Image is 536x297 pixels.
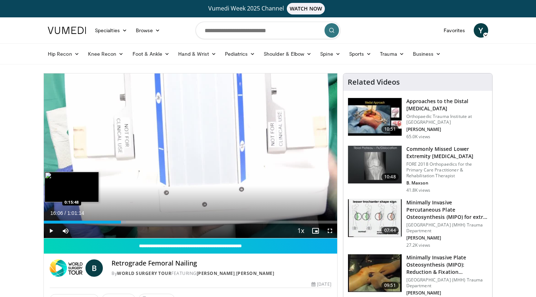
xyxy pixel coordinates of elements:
button: Enable picture-in-picture mode [308,224,323,238]
span: 1:01:14 [67,210,84,216]
a: Business [409,47,445,61]
a: World Surgery Tour [117,270,171,276]
a: 10:48 Commonly Missed Lower Extremity [MEDICAL_DATA] FORE 2018 Orthopaedics for the Primary Care ... [348,145,488,193]
input: Search topics, interventions [196,22,340,39]
span: / [64,210,66,216]
p: 27.2K views [406,242,430,248]
p: [PERSON_NAME] [406,290,488,296]
div: By FEATURING , [112,270,331,277]
img: World Surgery Tour [50,259,83,277]
span: 07:44 [381,227,399,234]
span: 09:51 [381,282,399,289]
a: Hip Recon [43,47,84,61]
h4: Retrograde Femoral Nailing [112,259,331,267]
button: Play [44,224,58,238]
button: Mute [58,224,73,238]
p: [GEOGRAPHIC_DATA] (MHH) Trauma Department [406,277,488,289]
div: Progress Bar [44,221,337,224]
img: x0JBUkvnwpAy-qi34xMDoxOjBvO1TC8Z.150x105_q85_crop-smart_upscale.jpg [348,254,402,292]
h3: Minimally Invasive Percutaneous Plate Osteosynthesis (MIPO) for extr… [406,199,488,221]
a: Foot & Ankle [128,47,174,61]
h3: Minimally Invasive Plate Osteosynthesis (MIPO): Reduction & Fixation… [406,254,488,276]
p: [PERSON_NAME] [406,235,488,241]
a: [PERSON_NAME] [236,270,275,276]
a: Knee Recon [84,47,128,61]
img: d5ySKFN8UhyXrjO34xMDoxOjBrO-I4W8_9.150x105_q85_crop-smart_upscale.jpg [348,98,402,136]
video-js: Video Player [44,73,337,238]
p: 41.8K views [406,187,430,193]
span: WATCH NOW [287,3,325,14]
a: Spine [316,47,344,61]
a: Y [474,23,488,38]
span: 10:48 [381,173,399,181]
h4: Related Videos [348,78,400,86]
a: Trauma [376,47,409,61]
span: 16:06 [50,210,63,216]
a: Favorites [439,23,469,38]
a: 07:44 Minimally Invasive Percutaneous Plate Osteosynthesis (MIPO) for extr… [GEOGRAPHIC_DATA] (MH... [348,199,488,248]
a: Sports [345,47,376,61]
a: Shoulder & Elbow [259,47,316,61]
p: B. Maxson [406,180,488,186]
p: FORE 2018 Orthopaedics for the Primary Care Practitioner & Rehabilitation Therapist [406,161,488,179]
button: Fullscreen [323,224,337,238]
img: fylOjp5pkC-GA4Zn4xMDoxOjBrO-I4W8_9.150x105_q85_crop-smart_upscale.jpg [348,199,402,237]
div: [DATE] [311,281,331,288]
a: Hand & Wrist [174,47,221,61]
p: Orthopaedic Trauma Institute at [GEOGRAPHIC_DATA] [406,114,488,125]
a: B [85,259,103,277]
button: Playback Rate [294,224,308,238]
p: 65.0K views [406,134,430,140]
img: 4aa379b6-386c-4fb5-93ee-de5617843a87.150x105_q85_crop-smart_upscale.jpg [348,146,402,183]
span: 10:51 [381,126,399,133]
a: 10:51 Approaches to the Distal [MEDICAL_DATA] Orthopaedic Trauma Institute at [GEOGRAPHIC_DATA] [... [348,98,488,140]
a: Vumedi Week 2025 ChannelWATCH NOW [49,3,487,14]
p: [PERSON_NAME] [406,127,488,132]
img: VuMedi Logo [48,27,86,34]
a: Browse [131,23,165,38]
img: image.jpeg [45,172,99,202]
a: Specialties [91,23,131,38]
h3: Commonly Missed Lower Extremity [MEDICAL_DATA] [406,145,488,160]
p: [GEOGRAPHIC_DATA] (MHH) Trauma Department [406,222,488,234]
a: Pediatrics [221,47,259,61]
a: [PERSON_NAME] [197,270,235,276]
h3: Approaches to the Distal [MEDICAL_DATA] [406,98,488,112]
